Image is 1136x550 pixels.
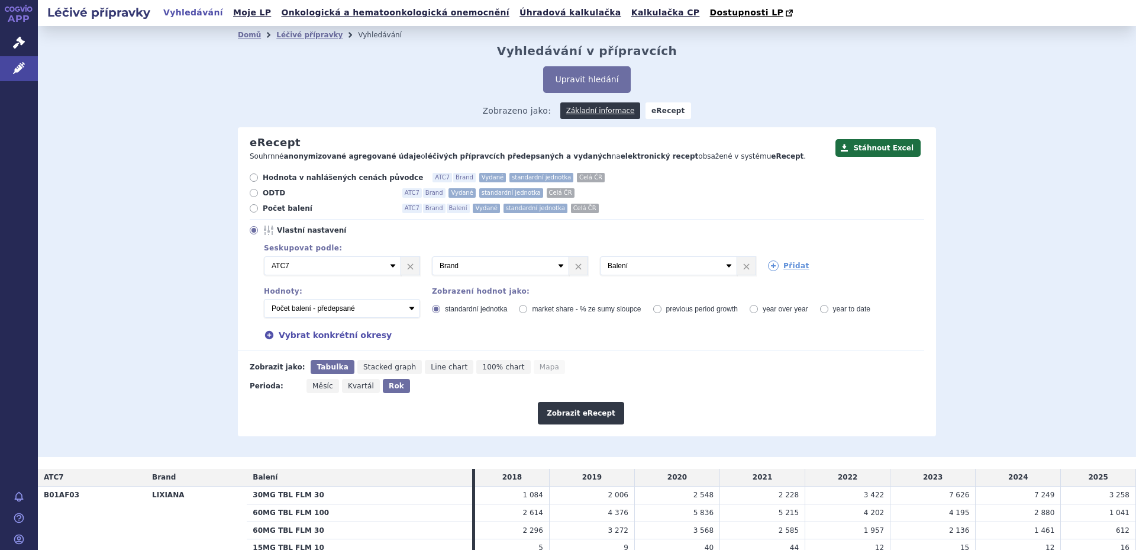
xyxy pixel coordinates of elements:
div: Vybrat konkrétní okresy [252,329,924,342]
span: 2 228 [779,491,799,499]
span: Vlastní nastavení [277,226,407,235]
th: 60MG TBL FLM 100 [247,504,472,522]
button: Zobrazit eRecept [538,402,624,424]
strong: léčivých přípravcích předepsaných a vydaných [425,152,612,160]
span: ATC7 [433,173,452,182]
span: 5 215 [779,509,799,517]
span: 7 626 [949,491,969,499]
span: 4 195 [949,509,969,517]
span: 4 202 [864,509,884,517]
a: Domů [238,31,261,39]
button: Stáhnout Excel [835,139,921,157]
a: × [569,257,588,275]
p: Souhrnné o na obsažené v systému . [250,152,830,162]
span: Hodnota v nahlášených cenách původce [263,173,423,182]
td: 2021 [720,469,805,486]
div: Seskupovat podle: [252,244,924,252]
span: 1 041 [1109,509,1129,517]
td: 2024 [976,469,1061,486]
span: ODTD [263,188,393,198]
strong: elektronický recept [621,152,699,160]
span: 2 006 [608,491,628,499]
span: 4 376 [608,509,628,517]
th: 60MG TBL FLM 30 [247,522,472,539]
a: Léčivé přípravky [276,31,343,39]
span: ATC7 [402,188,422,198]
a: Onkologická a hematoonkologická onemocnění [277,5,513,21]
span: Měsíc [312,382,333,390]
td: 2020 [634,469,719,486]
span: standardní jednotka [504,204,567,213]
span: 2 880 [1034,509,1054,517]
span: 2 585 [779,526,799,535]
a: Dostupnosti LP [706,5,799,21]
span: Balení [447,204,470,213]
strong: anonymizované agregované údaje [284,152,421,160]
span: ATC7 [44,473,64,481]
td: 2022 [805,469,890,486]
span: 3 258 [1109,491,1129,499]
span: Brand [453,173,476,182]
span: market share - % ze sumy sloupce [532,305,641,313]
span: 2 136 [949,526,969,535]
span: Line chart [431,363,467,371]
span: standardní jednotka [445,305,507,313]
span: year to date [833,305,870,313]
div: Perioda: [250,379,301,393]
span: 1 461 [1034,526,1054,535]
span: Brand [152,473,176,481]
span: 1 957 [864,526,884,535]
span: 1 084 [523,491,543,499]
span: 7 249 [1034,491,1054,499]
span: Dostupnosti LP [709,8,783,17]
h2: Léčivé přípravky [38,4,160,21]
h2: Vyhledávání v přípravcích [497,44,677,58]
span: Kvartál [348,382,374,390]
a: Kalkulačka CP [628,5,703,21]
span: Celá ČR [547,188,575,198]
a: Vyhledávání [160,5,227,21]
span: Balení [253,473,277,481]
a: × [401,257,419,275]
span: 100% chart [482,363,524,371]
td: 2025 [1061,469,1136,486]
span: 2 614 [523,509,543,517]
span: 3 422 [864,491,884,499]
td: 2018 [475,469,549,486]
a: Moje LP [230,5,275,21]
span: Brand [423,188,446,198]
span: previous period growth [666,305,738,313]
a: Přidat [768,260,809,271]
a: Úhradová kalkulačka [516,5,625,21]
span: 612 [1116,526,1129,535]
span: 2 548 [693,491,714,499]
span: Stacked graph [363,363,416,371]
span: Vydané [473,204,499,213]
span: standardní jednotka [479,188,543,198]
div: Hodnoty: [264,287,420,295]
td: 2019 [549,469,634,486]
span: ATC7 [402,204,422,213]
a: Základní informace [560,102,641,119]
span: year over year [763,305,808,313]
span: Vydané [448,188,475,198]
div: Zobrazení hodnot jako: [432,287,924,295]
button: Upravit hledání [543,66,630,93]
span: 5 836 [693,509,714,517]
th: 30MG TBL FLM 30 [247,487,472,504]
span: Celá ČR [577,173,605,182]
span: Mapa [540,363,559,371]
span: Zobrazeno jako: [482,102,551,119]
div: Zobrazit jako: [250,360,305,374]
span: standardní jednotka [509,173,573,182]
span: 2 296 [523,526,543,535]
span: Vydané [479,173,506,182]
div: 3 [252,256,924,275]
li: Vyhledávání [358,26,417,44]
h2: eRecept [250,136,301,149]
span: 3 272 [608,526,628,535]
span: 3 568 [693,526,714,535]
td: 2023 [890,469,976,486]
strong: eRecept [771,152,803,160]
span: Počet balení [263,204,393,213]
